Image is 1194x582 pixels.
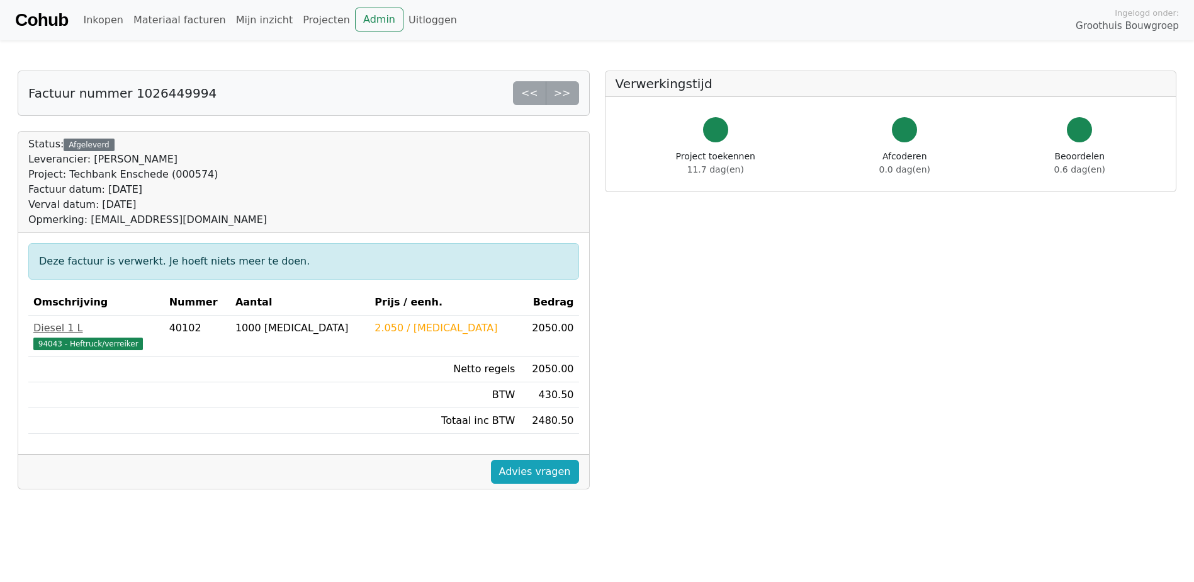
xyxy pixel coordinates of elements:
[369,408,520,434] td: Totaal inc BTW
[28,167,267,182] div: Project: Techbank Enschede (000574)
[676,150,755,176] div: Project toekennen
[369,290,520,316] th: Prijs / eenh.
[879,150,930,176] div: Afcoderen
[520,382,578,408] td: 430.50
[128,8,231,33] a: Materiaal facturen
[491,460,579,484] a: Advies vragen
[403,8,462,33] a: Uitloggen
[28,212,267,227] div: Opmerking: [EMAIL_ADDRESS][DOMAIN_NAME]
[1076,19,1179,33] span: Groothuis Bouwgroep
[1054,150,1105,176] div: Beoordelen
[616,76,1166,91] h5: Verwerkingstijd
[375,321,515,336] div: 2.050 / [MEDICAL_DATA]
[520,357,578,382] td: 2050.00
[28,197,267,212] div: Verval datum: [DATE]
[231,8,298,33] a: Mijn inzicht
[28,137,267,227] div: Status:
[78,8,128,33] a: Inkopen
[520,408,578,434] td: 2480.50
[33,338,143,350] span: 94043 - Heftruck/verreiker
[355,8,403,31] a: Admin
[879,164,930,174] span: 0.0 dag(en)
[1054,164,1105,174] span: 0.6 dag(en)
[28,243,579,280] div: Deze factuur is verwerkt. Je hoeft niets meer te doen.
[369,382,520,408] td: BTW
[28,290,164,316] th: Omschrijving
[28,152,267,167] div: Leverancier: [PERSON_NAME]
[164,290,230,316] th: Nummer
[1115,7,1179,19] span: Ingelogd onder:
[33,321,159,336] div: Diesel 1 L
[520,290,578,316] th: Bedrag
[520,316,578,357] td: 2050.00
[15,5,68,35] a: Cohub
[298,8,355,33] a: Projecten
[230,290,369,316] th: Aantal
[235,321,364,336] div: 1000 [MEDICAL_DATA]
[164,316,230,357] td: 40102
[64,139,114,151] div: Afgeleverd
[687,164,744,174] span: 11.7 dag(en)
[369,357,520,382] td: Netto regels
[33,321,159,351] a: Diesel 1 L94043 - Heftruck/verreiker
[28,182,267,197] div: Factuur datum: [DATE]
[28,86,217,101] h5: Factuur nummer 1026449994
